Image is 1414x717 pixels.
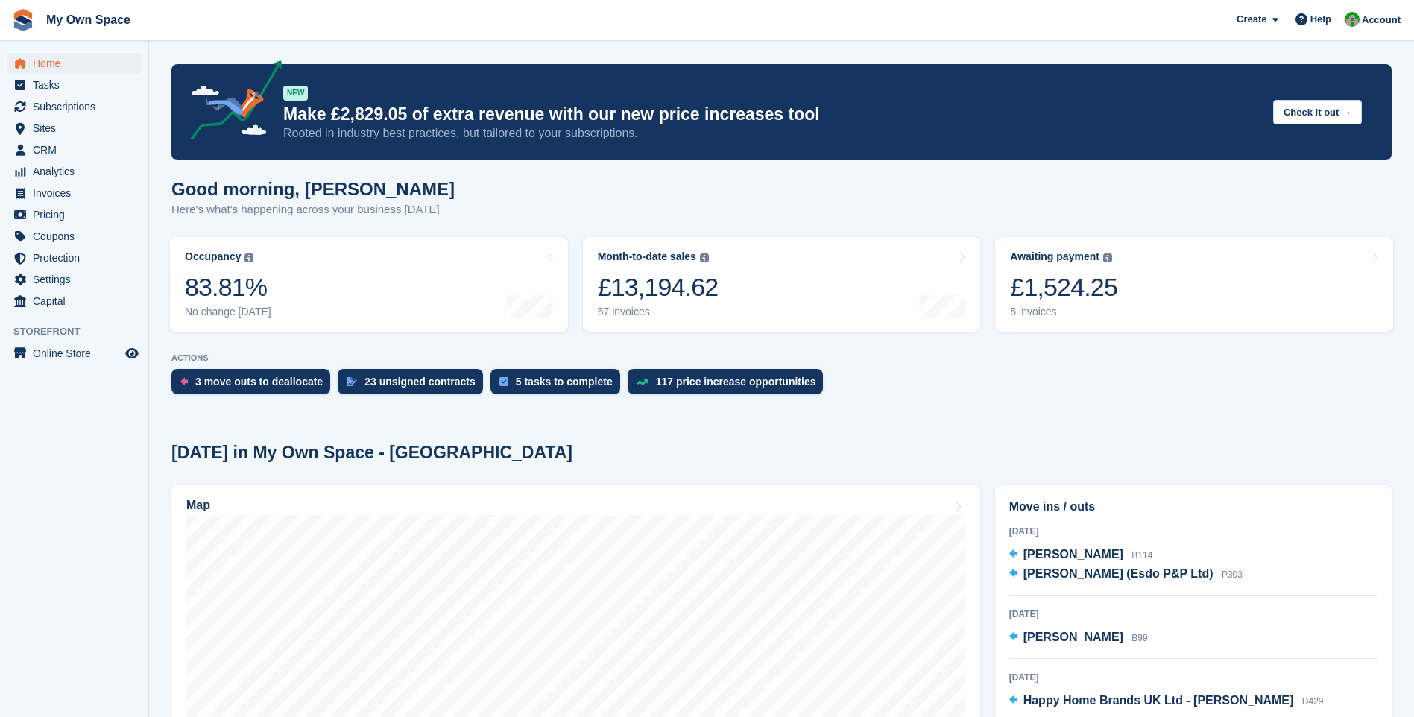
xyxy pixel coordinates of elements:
[1273,100,1362,124] button: Check it out →
[598,306,719,318] div: 57 invoices
[1010,250,1099,263] div: Awaiting payment
[1023,548,1123,560] span: [PERSON_NAME]
[1302,696,1324,707] span: D429
[33,53,122,74] span: Home
[499,377,508,386] img: task-75834270c22a3079a89374b754ae025e5fb1db73e45f91037f5363f120a921f8.svg
[171,179,455,199] h1: Good morning, [PERSON_NAME]
[1009,565,1243,584] a: [PERSON_NAME] (Esdo P&P Ltd) P303
[1023,631,1123,643] span: [PERSON_NAME]
[40,7,136,32] a: My Own Space
[1103,253,1112,262] img: icon-info-grey-7440780725fd019a000dd9b08b2336e03edf1995a4989e88bcd33f0948082b44.svg
[33,204,122,225] span: Pricing
[1010,272,1117,303] div: £1,524.25
[700,253,709,262] img: icon-info-grey-7440780725fd019a000dd9b08b2336e03edf1995a4989e88bcd33f0948082b44.svg
[1023,567,1213,580] span: [PERSON_NAME] (Esdo P&P Ltd)
[656,376,816,388] div: 117 price increase opportunities
[33,161,122,182] span: Analytics
[244,253,253,262] img: icon-info-grey-7440780725fd019a000dd9b08b2336e03edf1995a4989e88bcd33f0948082b44.svg
[283,104,1261,125] p: Make £2,829.05 of extra revenue with our new price increases tool
[1009,628,1148,648] a: [PERSON_NAME] B99
[1131,550,1152,560] span: B114
[7,204,141,225] a: menu
[1009,671,1377,684] div: [DATE]
[7,139,141,160] a: menu
[7,161,141,182] a: menu
[628,369,831,402] a: 117 price increase opportunities
[7,343,141,364] a: menu
[1362,13,1401,28] span: Account
[33,269,122,290] span: Settings
[364,376,476,388] div: 23 unsigned contracts
[33,291,122,312] span: Capital
[1310,12,1331,27] span: Help
[7,118,141,139] a: menu
[1009,546,1153,565] a: [PERSON_NAME] B114
[637,379,648,385] img: price_increase_opportunities-93ffe204e8149a01c8c9dc8f82e8f89637d9d84a8eef4429ea346261dce0b2c0.svg
[1009,525,1377,538] div: [DATE]
[185,306,271,318] div: No change [DATE]
[7,247,141,268] a: menu
[13,324,148,339] span: Storefront
[33,139,122,160] span: CRM
[1009,498,1377,516] h2: Move ins / outs
[1023,694,1294,707] span: Happy Home Brands UK Ltd - [PERSON_NAME]
[338,369,490,402] a: 23 unsigned contracts
[1131,633,1147,643] span: B99
[180,377,188,386] img: move_outs_to_deallocate_icon-f764333ba52eb49d3ac5e1228854f67142a1ed5810a6f6cc68b1a99e826820c5.svg
[1345,12,1360,27] img: Paula Harris
[7,53,141,74] a: menu
[33,118,122,139] span: Sites
[33,226,122,247] span: Coupons
[7,96,141,117] a: menu
[185,272,271,303] div: 83.81%
[516,376,613,388] div: 5 tasks to complete
[7,269,141,290] a: menu
[7,226,141,247] a: menu
[490,369,628,402] a: 5 tasks to complete
[171,369,338,402] a: 3 move outs to deallocate
[12,9,34,31] img: stora-icon-8386f47178a22dfd0bd8f6a31ec36ba5ce8667c1dd55bd0f319d3a0aa187defe.svg
[170,237,568,332] a: Occupancy 83.81% No change [DATE]
[195,376,323,388] div: 3 move outs to deallocate
[7,75,141,95] a: menu
[1009,607,1377,621] div: [DATE]
[178,60,283,145] img: price-adjustments-announcement-icon-8257ccfd72463d97f412b2fc003d46551f7dbcb40ab6d574587a9cd5c0d94...
[7,291,141,312] a: menu
[1009,692,1324,711] a: Happy Home Brands UK Ltd - [PERSON_NAME] D429
[171,201,455,218] p: Here's what's happening across your business [DATE]
[33,96,122,117] span: Subscriptions
[33,247,122,268] span: Protection
[583,237,981,332] a: Month-to-date sales £13,194.62 57 invoices
[598,272,719,303] div: £13,194.62
[347,377,357,386] img: contract_signature_icon-13c848040528278c33f63329250d36e43548de30e8caae1d1a13099fd9432cc5.svg
[123,344,141,362] a: Preview store
[33,343,122,364] span: Online Store
[7,183,141,203] a: menu
[995,237,1393,332] a: Awaiting payment £1,524.25 5 invoices
[598,250,696,263] div: Month-to-date sales
[1237,12,1266,27] span: Create
[185,250,241,263] div: Occupancy
[283,86,308,101] div: NEW
[171,353,1392,363] p: ACTIONS
[1222,569,1243,580] span: P303
[1010,306,1117,318] div: 5 invoices
[186,499,210,512] h2: Map
[171,443,572,463] h2: [DATE] in My Own Space - [GEOGRAPHIC_DATA]
[33,183,122,203] span: Invoices
[33,75,122,95] span: Tasks
[283,125,1261,142] p: Rooted in industry best practices, but tailored to your subscriptions.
